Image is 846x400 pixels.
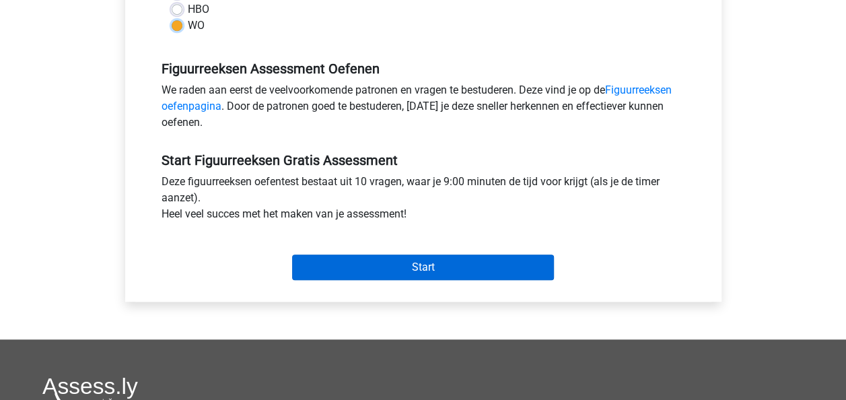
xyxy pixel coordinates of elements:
div: Deze figuurreeksen oefentest bestaat uit 10 vragen, waar je 9:00 minuten de tijd voor krijgt (als... [151,174,695,228]
label: HBO [188,1,209,18]
input: Start [292,255,554,280]
label: WO [188,18,205,34]
h5: Start Figuurreeksen Gratis Assessment [162,152,685,168]
div: We raden aan eerst de veelvoorkomende patronen en vragen te bestuderen. Deze vind je op de . Door... [151,82,695,136]
h5: Figuurreeksen Assessment Oefenen [162,61,685,77]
